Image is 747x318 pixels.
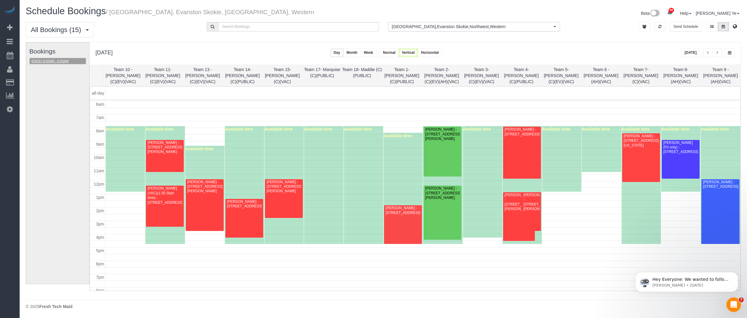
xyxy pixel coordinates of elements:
[95,48,113,56] h2: [DATE]
[39,304,72,309] strong: Fresh Tech Maid
[262,65,302,86] th: Team 15- [PERSON_NAME] (C)(VAC)
[701,127,729,131] span: Available time
[187,180,222,194] div: [PERSON_NAME] - [STREET_ADDRESS][PERSON_NAME]
[681,48,700,57] button: [DATE]
[96,275,104,280] span: 7pm
[462,65,502,86] th: Team 3- [PERSON_NAME] (C)(EV)(VAC)
[463,127,491,131] span: Available time
[147,141,183,154] div: [PERSON_NAME] - [STREET_ADDRESS][PERSON_NAME]
[726,297,741,312] iframe: Intercom live chat
[342,65,382,86] th: Team 18- Maddie (C)(PUBLIC)
[26,23,104,29] p: Message from Ellie, sent 2d ago
[344,127,372,131] span: Available time
[106,127,134,131] span: Available time
[388,22,560,31] ol: All Locations
[703,180,738,189] div: [PERSON_NAME] - [STREET_ADDRESS]
[380,48,399,57] button: Normal
[145,127,174,131] span: Available time
[96,261,104,266] span: 6pm
[183,65,223,86] th: Team 13 - [PERSON_NAME] (C)(EV)(VAC)
[385,206,421,215] div: [PERSON_NAME] - [STREET_ADDRESS]
[96,222,104,226] span: 3pm
[227,200,262,209] div: [PERSON_NAME] - [STREET_ADDRESS]
[388,22,560,31] button: [GEOGRAPHIC_DATA],Evanston Skokie,Northwest,Western
[264,127,293,131] span: Available time
[621,65,661,86] th: Team 7- [PERSON_NAME] (C)(VAC)
[623,134,659,148] div: [PERSON_NAME] - [STREET_ADDRESS][US_STATE]
[661,127,690,131] span: Available time
[423,127,451,131] span: Available time
[106,9,314,15] small: / [GEOGRAPHIC_DATA], Evanston Skokie, [GEOGRAPHIC_DATA], Western
[664,6,676,19] a: 89
[218,22,379,31] input: Search Bookings..
[31,26,84,34] span: All Bookings (15)
[622,127,650,131] span: Available time
[382,65,422,86] th: Team 1- [PERSON_NAME] (C)(PUBLIC)
[581,65,621,86] th: Team 6 - [PERSON_NAME] (AH)(VAC)
[304,127,332,131] span: Available time
[225,127,253,131] span: Available time
[266,180,302,194] div: [PERSON_NAME] - [STREET_ADDRESS][PERSON_NAME]
[343,48,361,57] button: Month
[96,195,104,200] span: 1pm
[541,65,581,86] th: Team 5- [PERSON_NAME] (C)(EV)(VAC)
[29,48,86,55] h3: Bookings
[96,128,104,133] span: 8am
[4,6,16,15] img: Automaid Logo
[669,8,674,13] span: 89
[361,48,377,57] button: Week
[739,297,744,302] span: 7
[542,127,571,131] span: Available time
[399,48,418,57] button: Vertical
[680,11,692,16] a: Help
[302,65,342,86] th: Team 17- Marquise (C)(PUBLIC)
[418,48,442,57] button: Horizontal
[383,133,412,138] span: Available time
[425,186,460,200] div: [PERSON_NAME] - [STREET_ADDRESS][PERSON_NAME]
[670,22,702,31] button: Send Schedule
[94,168,104,173] span: 11am
[96,288,104,293] span: 8pm
[26,303,741,310] div: © 2025
[504,193,534,212] div: [PERSON_NAME] - [STREET_ADDRESS][PERSON_NAME]
[96,115,104,120] span: 7am
[696,11,739,16] a: [PERSON_NAME] Ye
[422,65,462,86] th: Team 2- [PERSON_NAME] (C)(EV)(AH)(VAC)
[523,193,540,212] div: [PERSON_NAME] - [STREET_ADDRESS][PERSON_NAME]
[92,91,104,96] span: all-day
[96,248,104,253] span: 5pm
[392,24,552,30] span: [GEOGRAPHIC_DATA] , Evanston Skokie , Northwest , Western
[503,127,531,131] span: Available time
[96,102,104,107] span: 6am
[26,18,103,83] span: Hey Everyone: We wanted to follow up and let you know we have been closely monitoring the account...
[223,65,263,86] th: Team 14- [PERSON_NAME] (C)(PUBLIC)
[26,6,106,16] span: Schedule Bookings
[94,155,104,160] span: 10am
[96,142,104,147] span: 9am
[26,22,94,37] button: All Bookings (15)
[663,141,698,154] div: [PERSON_NAME] (Fri only) - [STREET_ADDRESS]
[626,259,747,302] iframe: Intercom notifications message
[425,127,460,141] div: [PERSON_NAME] - [STREET_ADDRESS][PERSON_NAME]
[641,11,660,16] a: Beta
[103,65,143,86] th: Team 10 - [PERSON_NAME] (C)(EV)(VAC)
[147,186,183,205] div: [PERSON_NAME] (VAC)(1:30 Start time) - [STREET_ADDRESS]
[96,235,104,240] span: 4pm
[96,208,104,213] span: 2pm
[504,127,540,137] div: [PERSON_NAME] - [STREET_ADDRESS]
[501,65,541,86] th: Team 4- [PERSON_NAME] (C)(PUBLIC)
[30,58,70,64] button: [DATE] 8:00AM - 9:00AM
[330,48,344,57] button: Day
[143,65,183,86] th: Team 11- [PERSON_NAME] (C)(EV)(VAC)
[185,146,214,151] span: Available time
[650,10,660,18] img: New interface
[661,65,701,86] th: Team 8- [PERSON_NAME] (AH)(VAC)
[582,127,610,131] span: Available time
[94,182,104,187] span: 12pm
[701,65,741,86] th: Team 9 - [PERSON_NAME] (AH)(VAC)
